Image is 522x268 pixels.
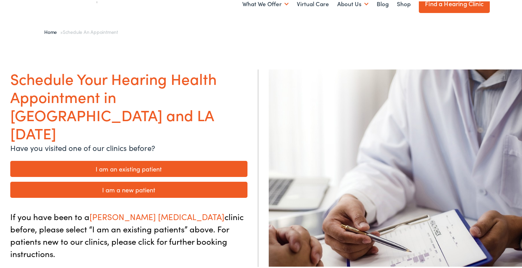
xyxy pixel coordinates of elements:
[44,27,118,34] span: »
[10,180,247,196] a: I am a new patient
[10,159,247,176] a: I am an existing patient
[10,68,247,140] h1: Schedule Your Hearing Health Appointment in [GEOGRAPHIC_DATA] and LA [DATE]
[89,209,224,221] span: [PERSON_NAME] [MEDICAL_DATA]
[63,27,118,34] span: Schedule an Appointment
[44,27,60,34] a: Home
[10,141,247,152] p: Have you visited one of our clinics before?
[10,209,247,258] p: If you have been to a clinic before, please select “I am an existing patients” above. For patient...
